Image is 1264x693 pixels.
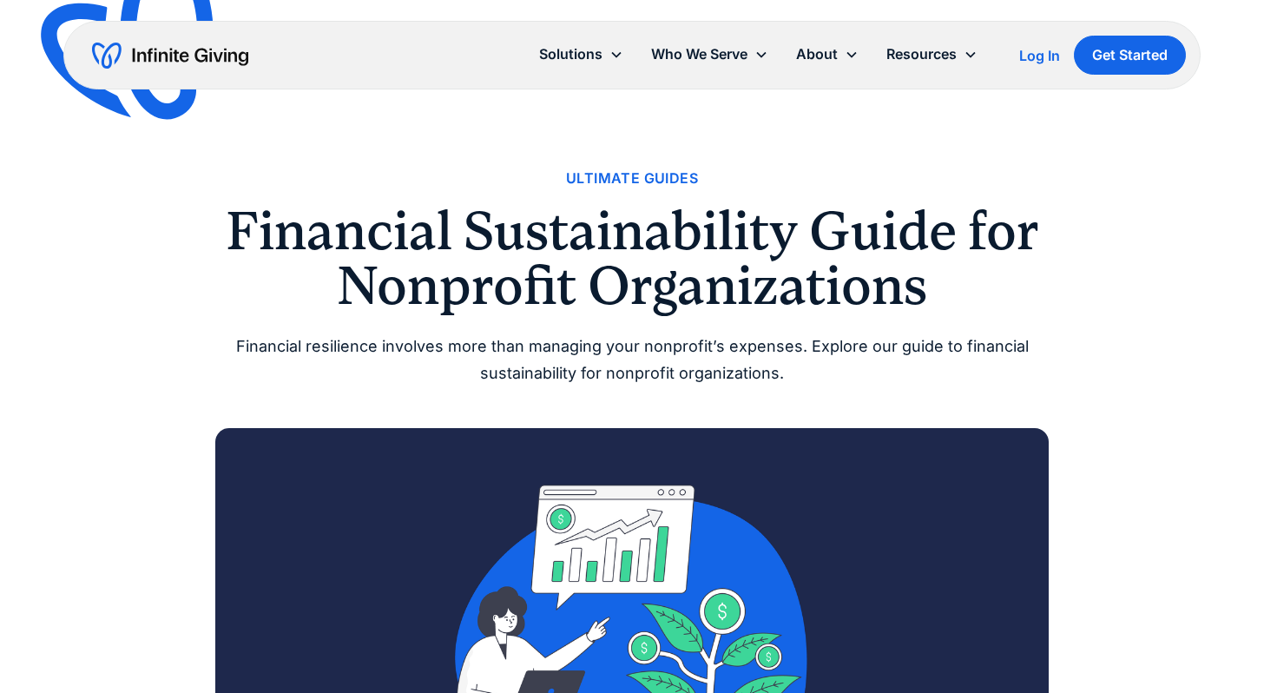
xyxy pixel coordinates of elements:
a: Log In [1019,45,1060,66]
div: Solutions [525,36,637,73]
a: home [92,42,248,69]
div: About [796,43,838,66]
div: Resources [886,43,957,66]
div: Solutions [539,43,602,66]
div: Who We Serve [637,36,782,73]
a: Get Started [1074,36,1186,75]
div: About [782,36,872,73]
div: Who We Serve [651,43,747,66]
a: Ultimate Guides [566,167,698,190]
div: Financial resilience involves more than managing your nonprofit’s expenses. Explore our guide to ... [215,333,1049,386]
div: Resources [872,36,991,73]
div: Log In [1019,49,1060,63]
h1: Financial Sustainability Guide for Nonprofit Organizations [215,204,1049,313]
